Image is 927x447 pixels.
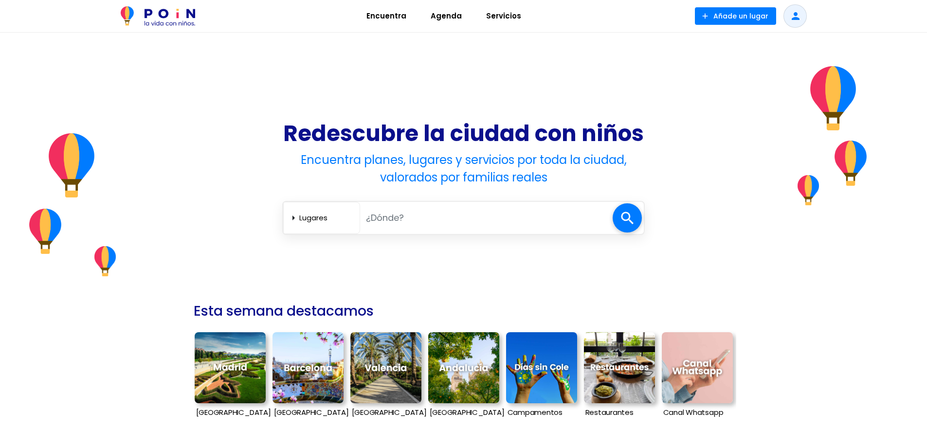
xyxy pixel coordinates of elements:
[362,8,411,24] span: Encuentra
[299,210,356,226] select: arrow_right
[428,327,499,425] a: [GEOGRAPHIC_DATA]
[121,6,195,26] img: POiN
[350,332,421,403] img: Valencia
[194,299,374,323] h2: Esta semana destacamos
[584,327,655,425] a: Restaurantes
[195,332,266,403] img: Madrid
[506,408,577,417] p: Campamentos
[662,327,733,425] a: Canal Whatsapp
[506,332,577,403] img: Campamentos
[426,8,466,24] span: Agenda
[418,4,474,28] a: Agenda
[360,208,613,228] input: ¿Dónde?
[282,151,645,186] h4: Encuentra planes, lugares y servicios por toda la ciudad, valorados por familias reales
[282,120,645,147] h1: Redescubre la ciudad con niños
[662,408,733,417] p: Canal Whatsapp
[506,327,577,425] a: Campamentos
[428,408,499,417] p: [GEOGRAPHIC_DATA]
[273,332,344,403] img: Barcelona
[350,327,421,425] a: [GEOGRAPHIC_DATA]
[195,327,266,425] a: [GEOGRAPHIC_DATA]
[273,327,344,425] a: [GEOGRAPHIC_DATA]
[482,8,526,24] span: Servicios
[695,7,776,25] button: Añade un lugar
[354,4,418,28] a: Encuentra
[428,332,499,403] img: Andalucía
[584,332,655,403] img: Restaurantes
[350,408,421,417] p: [GEOGRAPHIC_DATA]
[474,4,533,28] a: Servicios
[195,408,266,417] p: [GEOGRAPHIC_DATA]
[662,332,733,403] img: Canal Whatsapp
[584,408,655,417] p: Restaurantes
[273,408,344,417] p: [GEOGRAPHIC_DATA]
[288,212,299,224] span: arrow_right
